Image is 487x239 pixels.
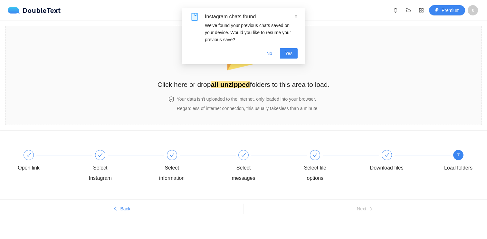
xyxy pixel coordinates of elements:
[261,48,277,59] button: No
[384,152,389,158] span: check
[168,97,174,102] span: safety-certificate
[158,79,330,90] h2: Click here or drop folders to this area to load.
[211,81,250,88] strong: all unzipped
[8,7,61,14] div: DoubleText
[205,13,298,21] div: Instagram chats found
[243,204,487,214] button: Nextright
[404,8,413,13] span: folder-open
[434,8,439,13] span: thunderbolt
[442,7,460,14] span: Premium
[177,106,319,111] span: Regardless of internet connection, this usually takes less than a minute .
[113,207,118,212] span: left
[312,152,318,158] span: check
[390,5,401,15] button: bell
[440,150,477,173] div: 7Load folders
[177,96,319,103] h4: Your data isn't uploaded to the internet, only loaded into your browser.
[153,150,225,183] div: Select information
[8,7,61,14] a: logoDoubleText
[26,152,31,158] span: check
[266,50,272,57] span: No
[0,204,243,214] button: leftBack
[205,22,298,43] div: We've found your previous chats saved on your device. Would you like to resume your previous save?
[296,150,368,183] div: Select file options
[294,14,298,19] span: close
[280,48,298,59] button: Yes
[416,5,426,15] button: appstore
[225,163,262,183] div: Select messages
[153,163,191,183] div: Select information
[296,163,334,183] div: Select file options
[81,150,153,183] div: Select Instagram
[370,163,404,173] div: Download files
[81,163,119,183] div: Select Instagram
[403,5,414,15] button: folder-open
[225,150,296,183] div: Select messages
[457,152,460,158] span: 7
[10,150,81,173] div: Open link
[241,152,246,158] span: check
[391,8,400,13] span: bell
[191,13,198,21] span: book
[169,152,175,158] span: check
[472,5,474,15] span: s
[120,205,130,212] span: Back
[368,150,440,173] div: Download files
[8,7,23,14] img: logo
[18,163,40,173] div: Open link
[285,50,292,57] span: Yes
[444,163,473,173] div: Load folders
[416,8,426,13] span: appstore
[98,152,103,158] span: check
[429,5,465,15] button: thunderboltPremium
